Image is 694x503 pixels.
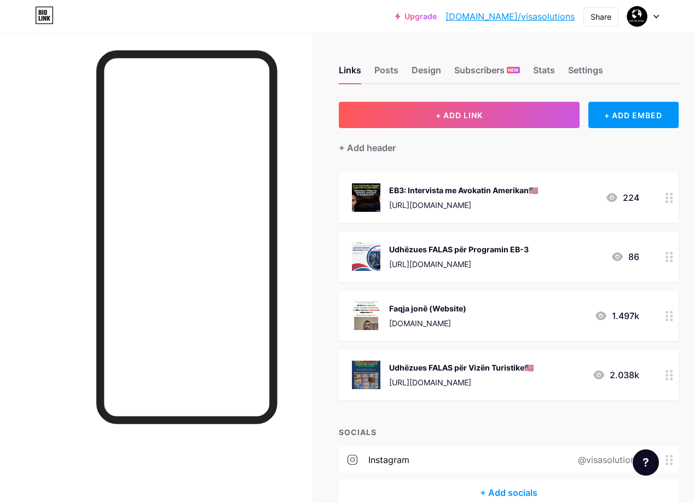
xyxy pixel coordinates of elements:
img: visasolutions [627,6,647,27]
div: + ADD EMBED [588,102,679,128]
div: [URL][DOMAIN_NAME] [389,199,538,211]
button: + ADD LINK [339,102,580,128]
span: NEW [508,67,518,73]
div: Faqja jonë (Website) [389,303,466,314]
div: @visasolutionsalb [560,453,666,466]
span: + ADD LINK [436,111,483,120]
div: [URL][DOMAIN_NAME] [389,377,534,388]
a: Upgrade [395,12,437,21]
img: EB3: Intervista me Avokatin Amerikan🇺🇸 [352,183,380,212]
div: Udhëzues FALAS për Programin EB-3 [389,244,529,255]
div: 2.038k [592,368,639,381]
div: Settings [568,63,603,83]
div: [DOMAIN_NAME] [389,317,466,329]
div: 1.497k [594,309,639,322]
div: SOCIALS [339,426,679,438]
div: Posts [374,63,398,83]
img: Udhëzues FALAS për Programin EB-3 [352,242,380,271]
div: Share [591,11,611,22]
div: 224 [605,191,639,204]
div: Links [339,63,361,83]
div: instagram [368,453,409,466]
a: [DOMAIN_NAME]/visasolutions [446,10,575,23]
div: Stats [533,63,555,83]
img: Udhëzues FALAS për Vizën Turistike🇺🇸 [352,361,380,389]
div: Udhëzues FALAS për Vizën Turistike🇺🇸 [389,362,534,373]
div: EB3: Intervista me Avokatin Amerikan🇺🇸 [389,184,538,196]
div: [URL][DOMAIN_NAME] [389,258,529,270]
div: + Add header [339,141,396,154]
div: 86 [611,250,639,263]
img: Faqja jonë (Website) [352,302,380,330]
div: Design [412,63,441,83]
div: Subscribers [454,63,520,83]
